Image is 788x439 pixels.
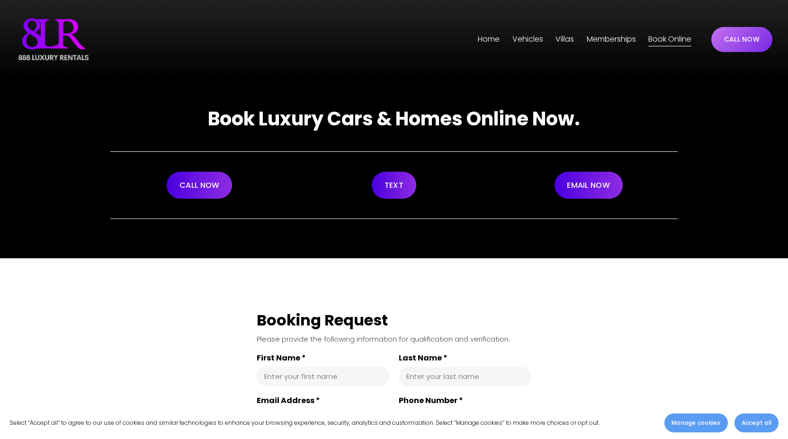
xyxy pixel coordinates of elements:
[257,310,531,330] div: Booking Request
[478,32,500,47] a: Home
[257,396,389,405] label: Email Address *
[734,413,779,432] button: Accept all
[264,372,382,381] input: First Name *
[664,413,727,432] button: Manage cookies
[742,419,771,427] span: Accept all
[16,16,91,63] img: Luxury Car &amp; Home Rentals For Every Occasion
[512,33,543,46] span: Vehicles
[9,418,600,428] p: Select “Accept all” to agree to our use of cookies and similar technologies to enhance your brows...
[399,353,531,363] label: Last Name *
[399,396,531,405] label: Phone Number *
[406,372,524,381] input: Last Name *
[512,32,543,47] a: folder dropdown
[555,33,574,46] span: Villas
[372,172,416,199] a: TEXT
[648,32,691,47] a: Book Online
[711,27,772,52] a: CALL NOW
[555,32,574,47] a: folder dropdown
[167,172,232,199] a: CALL NOW
[587,32,636,47] a: Memberships
[672,419,720,427] span: Manage cookies
[257,353,389,363] label: First Name *
[257,334,531,344] div: Please provide the following information for qualification and verification.
[555,172,623,199] a: EMAIL NOW
[208,105,580,132] strong: Book Luxury Cars & Homes Online Now.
